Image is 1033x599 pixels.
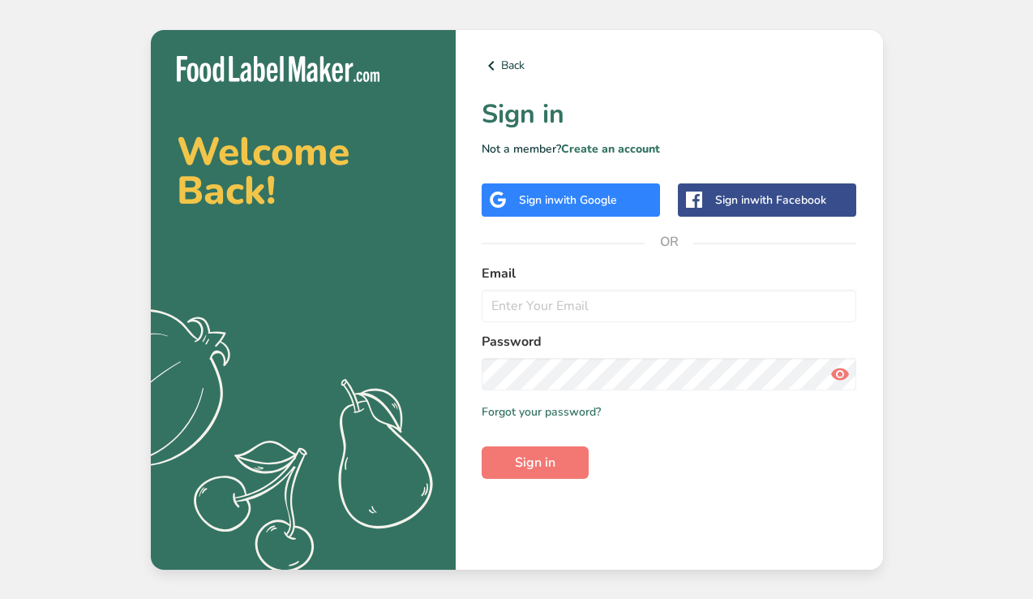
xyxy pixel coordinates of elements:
[177,132,430,210] h2: Welcome Back!
[482,264,857,283] label: Email
[482,446,589,479] button: Sign in
[519,192,617,209] div: Sign in
[177,56,379,83] img: Food Label Maker
[750,192,826,208] span: with Facebook
[715,192,826,209] div: Sign in
[554,192,617,208] span: with Google
[482,95,857,134] h1: Sign in
[561,141,660,157] a: Create an account
[482,56,857,75] a: Back
[482,140,857,157] p: Not a member?
[482,290,857,322] input: Enter Your Email
[482,332,857,351] label: Password
[515,453,555,472] span: Sign in
[645,218,693,266] span: OR
[482,403,601,420] a: Forgot your password?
